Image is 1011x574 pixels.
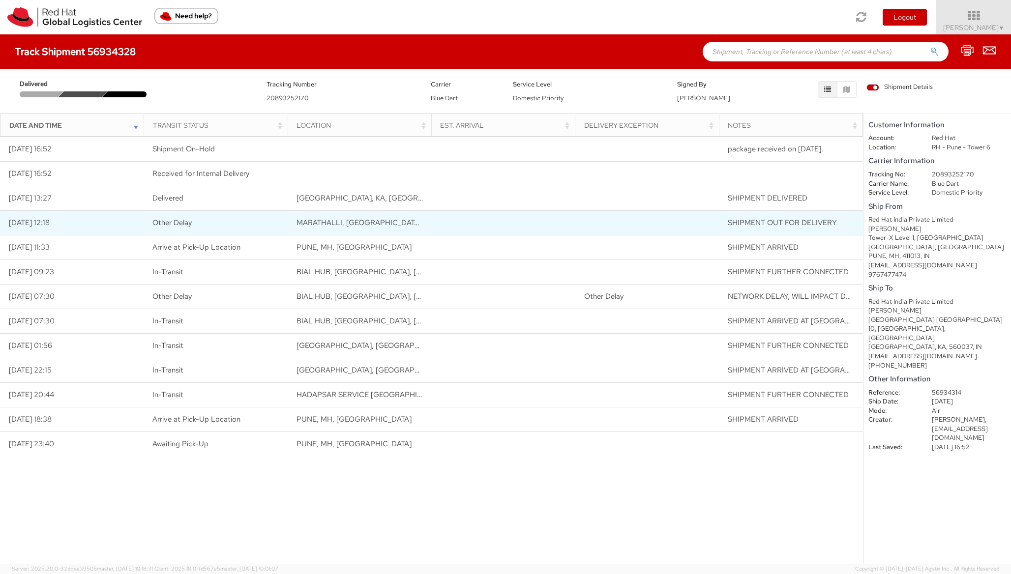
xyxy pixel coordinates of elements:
span: master, [DATE] 10:01:07 [220,565,278,572]
div: Location [297,120,428,130]
div: [GEOGRAPHIC_DATA] [GEOGRAPHIC_DATA] 10, [GEOGRAPHIC_DATA], [GEOGRAPHIC_DATA] [868,316,1006,343]
div: [PHONE_NUMBER] [868,361,1006,371]
span: BIAL HUB, BANGALORE, KARNATAKA [297,291,489,301]
span: PUNE CITY HUB, KONDHWA, MAHARASHTRA [297,365,530,375]
span: Delivered [152,193,183,203]
div: [EMAIL_ADDRESS][DOMAIN_NAME] [868,261,1006,270]
div: Transit Status [153,120,285,130]
span: SHIPMENT FURTHER CONNECTED [728,341,849,350]
span: BANGALORE, KA, IN [297,193,464,203]
span: Received for Internal Delivery [152,169,249,178]
span: In-Transit [152,341,183,350]
span: SHIPMENT FURTHER CONNECTED [728,390,849,400]
span: Arrive at Pick-Up Location [152,414,240,424]
span: SHIPMENT DELIVERED [728,193,807,203]
span: In-Transit [152,365,183,375]
h5: Ship From [868,202,1006,211]
dt: Mode: [861,406,924,416]
span: [PERSON_NAME] [677,94,730,102]
span: BIAL HUB, BANGALORE, KARNATAKA [297,316,489,326]
span: 20893252170 [267,94,309,102]
button: Need help? [154,8,218,24]
h5: Service Level [513,81,662,88]
h5: Carrier Information [868,157,1006,165]
span: NETWORK DELAY, WILL IMPACT DELIVERY [728,291,876,301]
span: Other Delay [152,218,192,228]
span: Delivered [20,80,62,89]
span: Arrive at Pick-Up Location [152,242,240,252]
span: Copyright © [DATE]-[DATE] Agistix Inc., All Rights Reserved [855,565,999,573]
span: Client: 2025.18.0-fd567a5 [154,565,278,572]
span: MARATHALLI, BENGALURU, KARNATAKA [297,218,501,228]
div: Est. Arrival [440,120,572,130]
span: SHIPMENT ARRIVED AT HUB [728,316,886,326]
label: Shipment Details [866,83,933,93]
span: [PERSON_NAME] [943,23,1005,32]
span: Awaiting Pick-Up [152,439,208,449]
h5: Signed By [677,81,744,88]
div: Red Hat India Private Limited [PERSON_NAME] [868,297,1006,316]
span: Domestic Priority [513,94,564,102]
span: In-Transit [152,316,183,326]
dt: Ship Date: [861,397,924,406]
span: Blue Dart [431,94,458,102]
span: SHIPMENT OUT FOR DELIVERY [728,218,837,228]
span: PUNE, MH, IN [297,414,412,424]
span: Other Delay [584,291,624,301]
div: 9767477474 [868,270,1006,280]
span: SHIPMENT ARRIVED [728,414,799,424]
div: [EMAIL_ADDRESS][DOMAIN_NAME] [868,352,1006,361]
span: In-Transit [152,267,183,277]
dt: Carrier Name: [861,179,924,189]
span: PUNE, MH, IN [297,439,412,449]
div: Date and Time [9,120,141,130]
span: SHIPMENT FURTHER CONNECTED [728,267,849,277]
dt: Location: [861,143,924,152]
span: BIAL HUB, BANGALORE, KARNATAKA [297,267,489,277]
span: SHIPMENT ARRIVED AT HUB [728,365,886,375]
dt: Creator: [861,415,924,425]
dt: Tracking No: [861,170,924,179]
span: SHIPMENT ARRIVED [728,242,799,252]
span: In-Transit [152,390,183,400]
dt: Last Saved: [861,443,924,452]
div: Delivery Exception [584,120,716,130]
span: Server: 2025.20.0-32d5ea39505 [12,565,153,572]
dt: Reference: [861,388,924,398]
div: Notes [728,120,860,130]
img: rh-logistics-00dfa346123c4ec078e1.svg [7,7,142,27]
div: Red Hat India Private Limited [PERSON_NAME] [868,215,1006,233]
h5: Carrier [431,81,498,88]
div: PUNE, MH, 411013, IN [868,252,1006,261]
span: Shipment Details [866,83,933,92]
span: PUNE, MH, IN [297,242,412,252]
button: Logout [883,9,927,26]
h5: Customer Information [868,121,1006,129]
h4: Track Shipment 56934328 [15,46,136,57]
span: [PERSON_NAME], [932,415,986,424]
span: package received on 26th Sept 2025. [728,144,823,154]
h5: Ship To [868,284,1006,292]
span: ▼ [999,24,1005,32]
span: Other Delay [152,291,192,301]
dt: Service Level: [861,188,924,198]
span: HADAPSAR SERVICE CENTRE, PUNE, MAHARASHTRA [297,390,604,400]
input: Shipment, Tracking or Reference Number (at least 4 chars) [703,42,949,61]
h5: Other Information [868,375,1006,383]
span: Shipment On-Hold [152,144,215,154]
span: PUNE CITY HUB, KONDHWA, MAHARASHTRA [297,341,530,350]
div: Tower-X Level 1, [GEOGRAPHIC_DATA] [GEOGRAPHIC_DATA], [GEOGRAPHIC_DATA] [868,233,1006,252]
div: [GEOGRAPHIC_DATA], KA, 560037, IN [868,343,1006,352]
dt: Account: [861,134,924,143]
h5: Tracking Number [267,81,416,88]
span: master, [DATE] 10:18:31 [97,565,153,572]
